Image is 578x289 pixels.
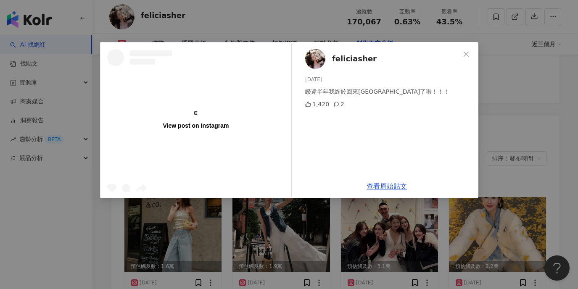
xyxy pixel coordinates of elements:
[458,46,475,63] button: Close
[163,122,229,129] div: View post on Instagram
[367,182,407,190] a: 查看原始貼文
[100,42,291,198] a: View post on Instagram
[305,87,472,96] div: 睽違半年我終於回來[GEOGRAPHIC_DATA]了啦！！！
[332,53,377,65] span: feliciasher
[305,100,329,109] div: 1,420
[305,49,325,69] img: KOL Avatar
[333,100,344,109] div: 2
[305,76,472,84] div: [DATE]
[305,49,460,69] a: KOL Avatarfeliciasher
[463,51,470,58] span: close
